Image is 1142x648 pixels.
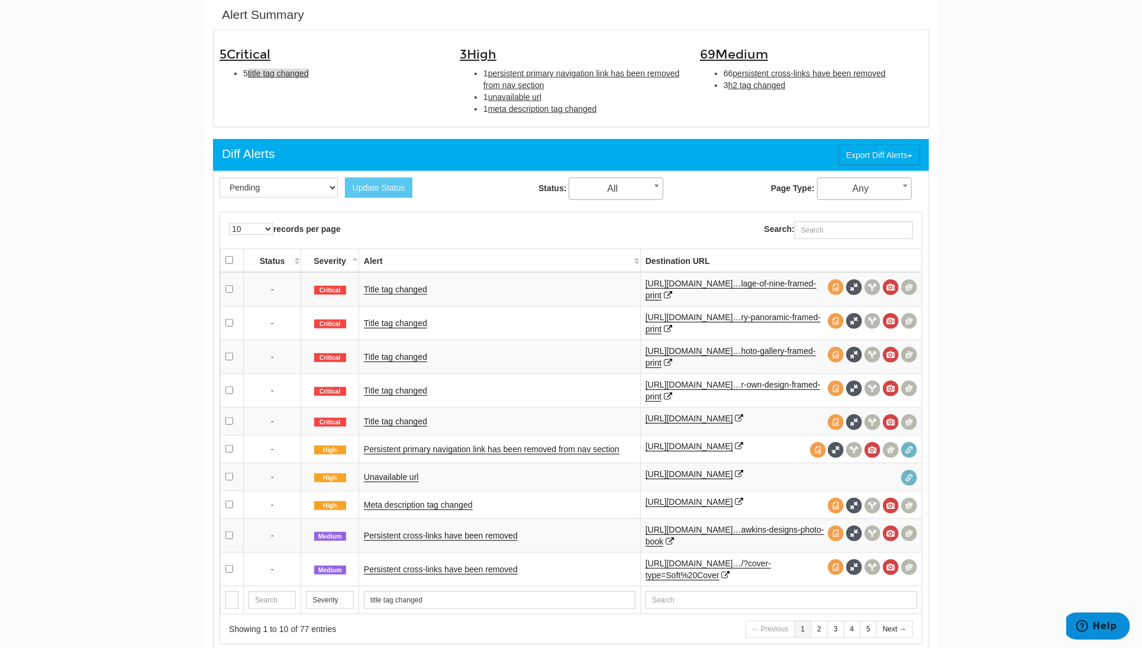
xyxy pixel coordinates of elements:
[700,47,768,62] span: 69
[828,498,844,514] span: View source
[646,441,733,452] a: [URL][DOMAIN_NAME]
[864,347,880,363] span: View headers
[314,501,346,511] span: High
[244,249,301,272] th: Status: activate to sort column ascending
[828,442,844,458] span: Full Source Diff
[345,178,413,198] button: Update Status
[306,591,354,609] input: Search
[828,559,844,575] span: View source
[828,313,844,329] span: View source
[244,272,301,307] td: -
[733,69,886,78] span: persistent cross-links have been removed
[229,223,273,235] select: records per page
[795,221,913,239] input: Search:
[724,79,922,91] li: 3
[227,47,270,62] span: Critical
[364,417,427,427] a: Title tag changed
[244,340,301,373] td: -
[883,313,899,329] span: View screenshot
[646,591,917,609] input: Search
[846,559,862,575] span: Full Source Diff
[244,373,301,407] td: -
[828,347,844,363] span: View source
[364,318,427,328] a: Title tag changed
[901,470,917,486] span: Redirect chain
[828,526,844,541] span: View source
[248,69,309,78] span: title tag changed
[846,414,862,430] span: Full Source Diff
[771,183,815,193] strong: Page Type:
[746,621,795,638] a: ← Previous
[883,347,899,363] span: View screenshot
[838,145,920,165] button: Export Diff Alerts
[817,178,912,200] span: Any
[483,67,682,91] li: 1
[646,346,816,368] a: [URL][DOMAIN_NAME]…hoto-gallery-framed-print
[828,381,844,396] span: View source
[460,47,496,62] span: 3
[846,442,862,458] span: View headers
[828,279,844,295] span: View source
[864,498,880,514] span: View headers
[488,92,541,102] span: unavailable url
[811,621,828,638] a: 2
[364,565,518,575] a: Persistent cross-links have been removed
[483,103,682,115] li: 1
[314,286,346,295] span: Critical
[483,91,682,103] li: 1
[364,444,620,454] a: Persistent primary navigation link has been removed from nav section
[364,352,427,362] a: Title tag changed
[876,621,913,638] a: Next →
[864,279,880,295] span: View headers
[569,180,663,197] span: All
[864,414,880,430] span: View headers
[225,591,238,609] input: Search
[846,347,862,363] span: Full Source Diff
[864,526,880,541] span: View headers
[314,320,346,329] span: Critical
[244,491,301,518] td: -
[244,407,301,435] td: -
[827,621,844,638] a: 3
[715,47,768,62] span: Medium
[364,386,427,396] a: Title tag changed
[222,6,304,24] div: Alert Summary
[646,497,733,507] a: [URL][DOMAIN_NAME]
[864,559,880,575] span: View headers
[314,353,346,363] span: Critical
[764,221,913,239] label: Search:
[846,498,862,514] span: Full Source Diff
[244,552,301,586] td: -
[538,183,566,193] strong: Status:
[646,312,821,334] a: [URL][DOMAIN_NAME]…ry-panoramic-framed-print
[243,67,442,79] li: 5
[846,313,862,329] span: Full Source Diff
[846,526,862,541] span: Full Source Diff
[359,249,640,272] th: Alert: activate to sort column ascending
[314,418,346,427] span: Critical
[364,500,473,510] a: Meta description tag changed
[220,47,270,62] span: 5
[901,313,917,329] span: Compare screenshots
[901,347,917,363] span: Compare screenshots
[244,518,301,552] td: -
[646,414,733,424] a: [URL][DOMAIN_NAME]
[364,531,518,541] a: Persistent cross-links have been removed
[724,67,922,79] li: 66
[249,591,296,609] input: Search
[883,559,899,575] span: View screenshot
[483,69,680,90] span: persistent primary navigation link has been removed from nav section
[883,414,899,430] span: View screenshot
[244,463,301,491] td: -
[488,104,597,114] span: meta description tag changed
[901,381,917,396] span: Compare screenshots
[901,498,917,514] span: Compare screenshots
[229,623,556,635] div: Showing 1 to 10 of 77 entries
[314,532,346,541] span: Medium
[646,279,817,301] a: [URL][DOMAIN_NAME]…lage-of-nine-framed-print
[901,279,917,295] span: Compare screenshots
[828,414,844,430] span: View source
[844,621,861,638] a: 4
[646,559,771,581] a: [URL][DOMAIN_NAME]…/?cover-type=Soft%20Cover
